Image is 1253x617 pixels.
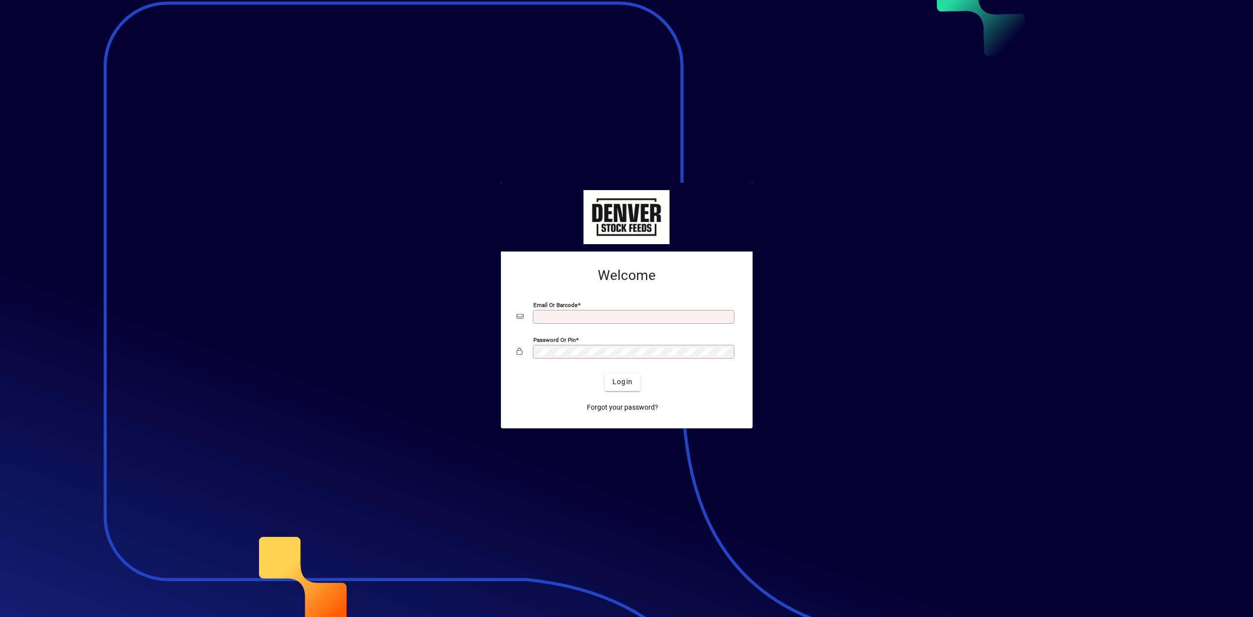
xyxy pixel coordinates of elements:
[583,399,662,417] a: Forgot your password?
[587,402,658,413] span: Forgot your password?
[605,373,641,391] button: Login
[612,377,633,387] span: Login
[533,336,576,343] mat-label: Password or Pin
[517,267,737,284] h2: Welcome
[533,301,578,308] mat-label: Email or Barcode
